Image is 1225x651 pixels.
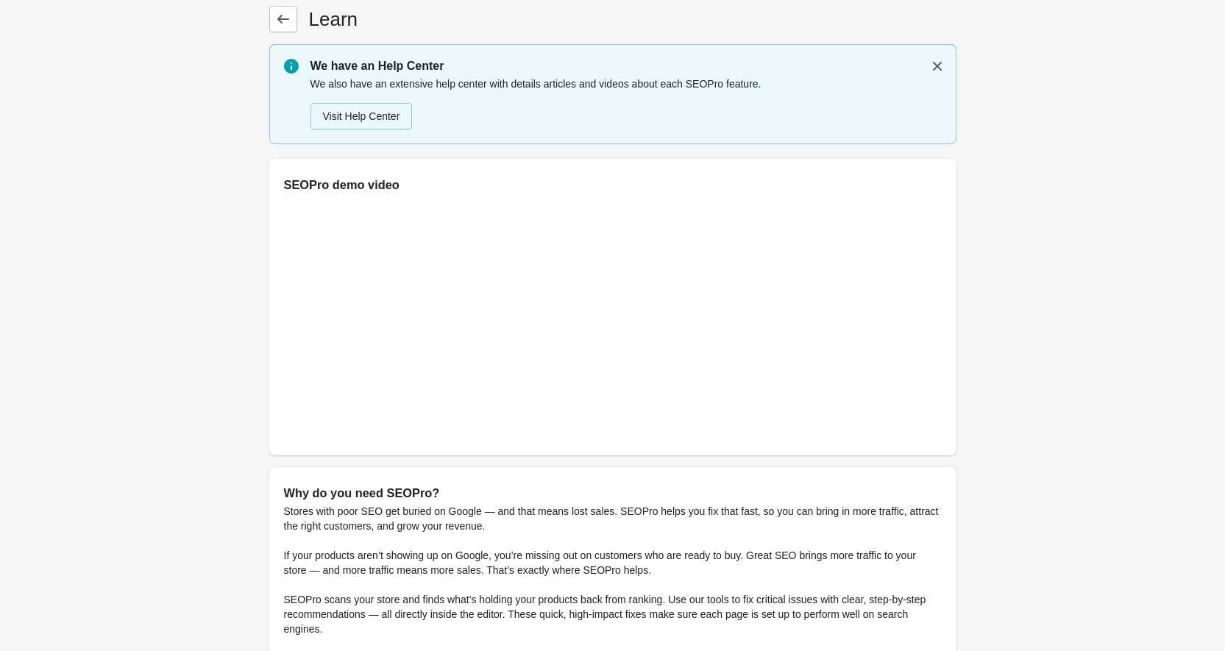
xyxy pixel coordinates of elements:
[284,485,942,500] h3: Why do you need SEOPro?
[310,103,413,129] a: Visit Help Center
[284,592,942,636] p: SEOPro scans your store and finds what’s holding your products back from ranking. Use our tools t...
[310,57,942,75] p: We have an Help Center
[309,7,358,31] p: Learn
[323,110,400,122] div: Visit Help Center
[284,548,942,577] p: If your products aren’t showing up on Google, you’re missing out on customers who are ready to bu...
[310,75,942,131] div: We also have an extensive help center with details articles and videos about each SEOPro feature.
[284,177,942,192] h3: SEOPro demo video
[284,504,942,533] p: Stores with poor SEO get buried on Google — and that means lost sales. SEOPro helps you fix that ...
